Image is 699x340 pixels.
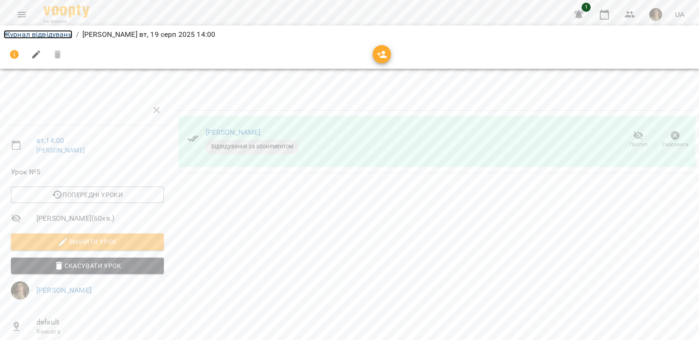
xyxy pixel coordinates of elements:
[649,8,662,21] img: 50f3ef4f2c2f2a30daebcf7f651be3d9.jpg
[11,281,29,299] img: 50f3ef4f2c2f2a30daebcf7f651be3d9.jpg
[4,30,72,39] a: Журнал відвідувань
[11,187,164,203] button: Попередні уроки
[36,213,164,224] span: [PERSON_NAME] ( 60 хв. )
[582,3,591,12] span: 1
[18,189,157,200] span: Попередні уроки
[36,286,91,294] a: [PERSON_NAME]
[44,19,89,25] span: For Business
[44,5,89,18] img: Voopty Logo
[36,147,85,154] a: [PERSON_NAME]
[18,236,157,247] span: Змінити урок
[11,233,164,250] button: Змінити урок
[675,10,684,19] span: UA
[657,127,694,152] button: Скасувати
[36,136,64,145] a: вт , 14:00
[629,141,648,148] span: Прогул
[36,327,164,336] p: Кімната
[671,6,688,23] button: UA
[662,141,689,148] span: Скасувати
[206,142,299,151] span: Відвідування за абонементом
[620,127,657,152] button: Прогул
[11,4,33,25] button: Menu
[11,258,164,274] button: Скасувати Урок
[206,128,261,137] a: [PERSON_NAME]
[18,260,157,271] span: Скасувати Урок
[4,29,695,40] nav: breadcrumb
[36,317,164,328] span: default
[76,29,79,40] li: /
[11,167,164,178] span: Урок №5
[82,29,215,40] p: [PERSON_NAME] вт, 19 серп 2025 14:00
